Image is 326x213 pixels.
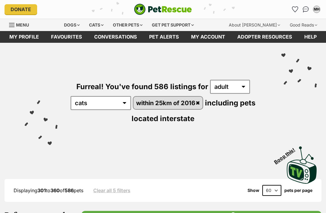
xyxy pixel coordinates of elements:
[14,187,83,193] span: Displaying to of pets
[143,31,185,43] a: Pet alerts
[109,19,147,31] div: Other pets
[37,187,46,193] strong: 301
[225,19,284,31] div: About [PERSON_NAME]
[148,19,198,31] div: Get pet support
[231,31,298,43] a: Adopter resources
[273,143,301,165] span: Boop this!
[287,141,317,185] a: Boop this!
[65,187,74,193] strong: 586
[85,19,108,31] div: Cats
[9,19,33,30] a: Menu
[16,22,29,27] span: Menu
[133,97,203,109] a: within 25km of 2016
[93,188,130,193] a: Clear all 5 filters
[298,31,323,43] a: Help
[134,4,192,15] a: PetRescue
[301,5,311,14] a: Conversations
[76,82,208,91] span: Furreal! You've found 586 listings for
[60,19,84,31] div: Dogs
[284,188,312,193] label: pets per page
[286,19,321,31] div: Good Reads
[287,146,317,184] img: PetRescue TV logo
[290,5,300,14] a: Favourites
[45,31,88,43] a: Favourites
[248,188,259,193] span: Show
[134,4,192,15] img: logo-cat-932fe2b9b8326f06289b0f2fb663e598f794de774fb13d1741a6617ecf9a85b4.svg
[132,99,255,123] span: including pets located interstate
[185,31,231,43] a: My account
[88,31,143,43] a: conversations
[290,5,321,14] ul: Account quick links
[303,6,309,12] img: chat-41dd97257d64d25036548639549fe6c8038ab92f7586957e7f3b1b290dea8141.svg
[50,187,60,193] strong: 360
[312,5,321,14] button: My account
[314,6,320,12] div: MH
[5,4,37,14] a: Donate
[3,31,45,43] a: My profile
